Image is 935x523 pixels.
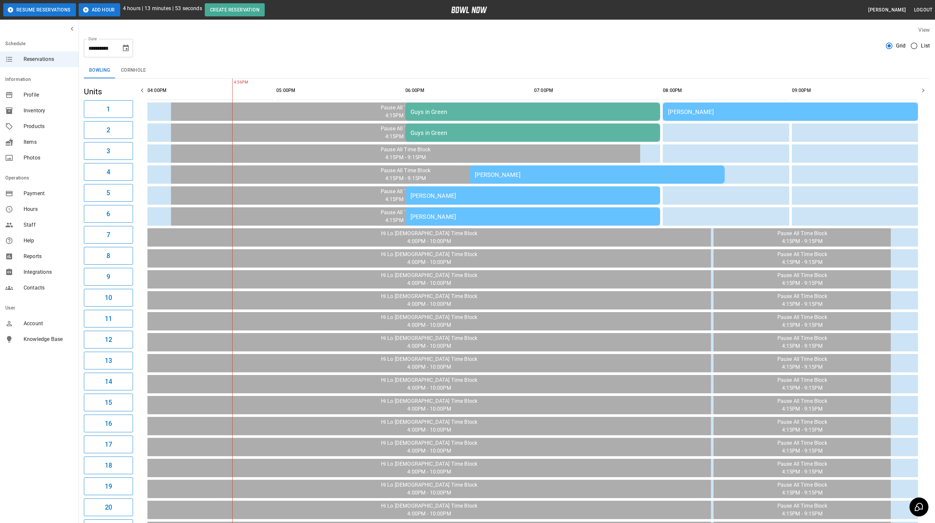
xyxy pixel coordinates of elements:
h6: 13 [105,355,112,366]
span: Payment [24,190,73,197]
h6: 11 [105,313,112,324]
span: Inventory [24,107,73,115]
span: Profile [24,91,73,99]
h6: 15 [105,397,112,408]
span: Photos [24,154,73,162]
button: Create Reservation [205,3,265,16]
button: 17 [84,436,133,453]
span: List [921,42,930,50]
h6: 4 [106,167,110,177]
button: 15 [84,394,133,411]
th: 06:00PM [405,81,531,100]
h6: 10 [105,292,112,303]
button: [PERSON_NAME] [866,4,908,16]
span: Contacts [24,284,73,292]
h6: 5 [106,188,110,198]
div: Guys in Green [410,129,655,136]
button: 5 [84,184,133,202]
span: Hours [24,205,73,213]
button: 20 [84,498,133,516]
label: View [918,27,930,33]
h6: 1 [106,104,110,114]
div: [PERSON_NAME] [475,171,719,178]
button: 12 [84,331,133,348]
h6: 6 [106,209,110,219]
h6: 7 [106,230,110,240]
button: 16 [84,415,133,432]
button: 4 [84,163,133,181]
h6: 2 [106,125,110,135]
h6: 20 [105,502,112,513]
button: 2 [84,121,133,139]
h6: 8 [106,251,110,261]
button: Logout [911,4,935,16]
div: [PERSON_NAME] [668,108,913,115]
h6: 3 [106,146,110,156]
button: 18 [84,457,133,474]
th: 04:00PM [147,81,274,100]
span: Products [24,122,73,130]
div: Guys in Green [410,108,655,115]
img: logo [451,7,487,13]
h6: 17 [105,439,112,450]
button: 10 [84,289,133,307]
button: Add Hour [79,3,120,16]
button: Cornhole [116,63,151,78]
span: Reports [24,252,73,260]
button: 19 [84,477,133,495]
span: 4:56PM [232,79,234,86]
th: 09:00PM [792,81,918,100]
button: 11 [84,310,133,327]
span: Staff [24,221,73,229]
button: 3 [84,142,133,160]
h6: 9 [106,271,110,282]
button: 9 [84,268,133,286]
span: Items [24,138,73,146]
span: Account [24,320,73,327]
button: 13 [84,352,133,369]
h6: 14 [105,376,112,387]
span: Knowledge Base [24,335,73,343]
div: [PERSON_NAME] [410,213,655,220]
button: 7 [84,226,133,244]
div: [PERSON_NAME] [410,192,655,199]
button: Choose date, selected date is Sep 24, 2025 [119,42,132,55]
button: 1 [84,100,133,118]
h6: 18 [105,460,112,471]
span: Reservations [24,55,73,63]
th: 07:00PM [534,81,660,100]
button: 8 [84,247,133,265]
h6: 12 [105,334,112,345]
button: 6 [84,205,133,223]
p: 4 hours | 13 minutes | 53 seconds [123,5,202,16]
span: Help [24,237,73,245]
span: Grid [896,42,906,50]
th: 08:00PM [663,81,789,100]
h6: 19 [105,481,112,492]
h6: 16 [105,418,112,429]
h5: Units [84,86,133,97]
div: inventory tabs [84,63,930,78]
span: Integrations [24,268,73,276]
button: Bowling [84,63,116,78]
button: 14 [84,373,133,390]
button: Resume Reservations [3,3,76,16]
